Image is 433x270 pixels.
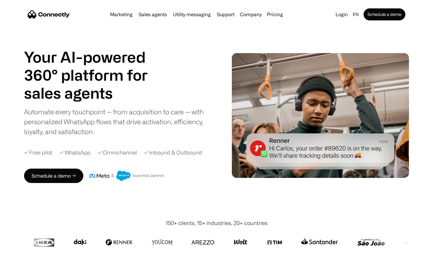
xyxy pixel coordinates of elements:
[166,219,268,227] div: 150+ clients, 15+ industries, 20+ countries
[98,148,137,157] div: ✓ Omnichannel
[24,107,213,136] div: Automate every touchpoint — from acquisition to care — with personalized WhatsApp flows that driv...
[333,10,350,19] a: Login
[24,148,52,157] div: ✓ Free pilot
[24,84,162,102] h1: sales agents
[364,8,405,20] a: Schedule a demo
[108,12,135,17] a: Marketing
[214,12,237,17] a: Support
[24,169,83,183] a: Schedule a demo →
[6,259,36,268] aside: Language selected: English
[170,12,213,17] a: Utility messaging
[60,148,91,157] div: ✓ WhatsApp
[24,48,162,84] h1: Your AI-powered 360° platform for
[144,148,202,157] div: ✓ Inbound & Outbound
[265,12,285,17] a: Pricing
[89,171,164,181] img: Meta and Salesforce business partner badge.
[12,259,36,268] ul: Language list
[353,10,359,19] div: en
[240,10,262,19] div: Company
[136,12,169,17] a: Sales agents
